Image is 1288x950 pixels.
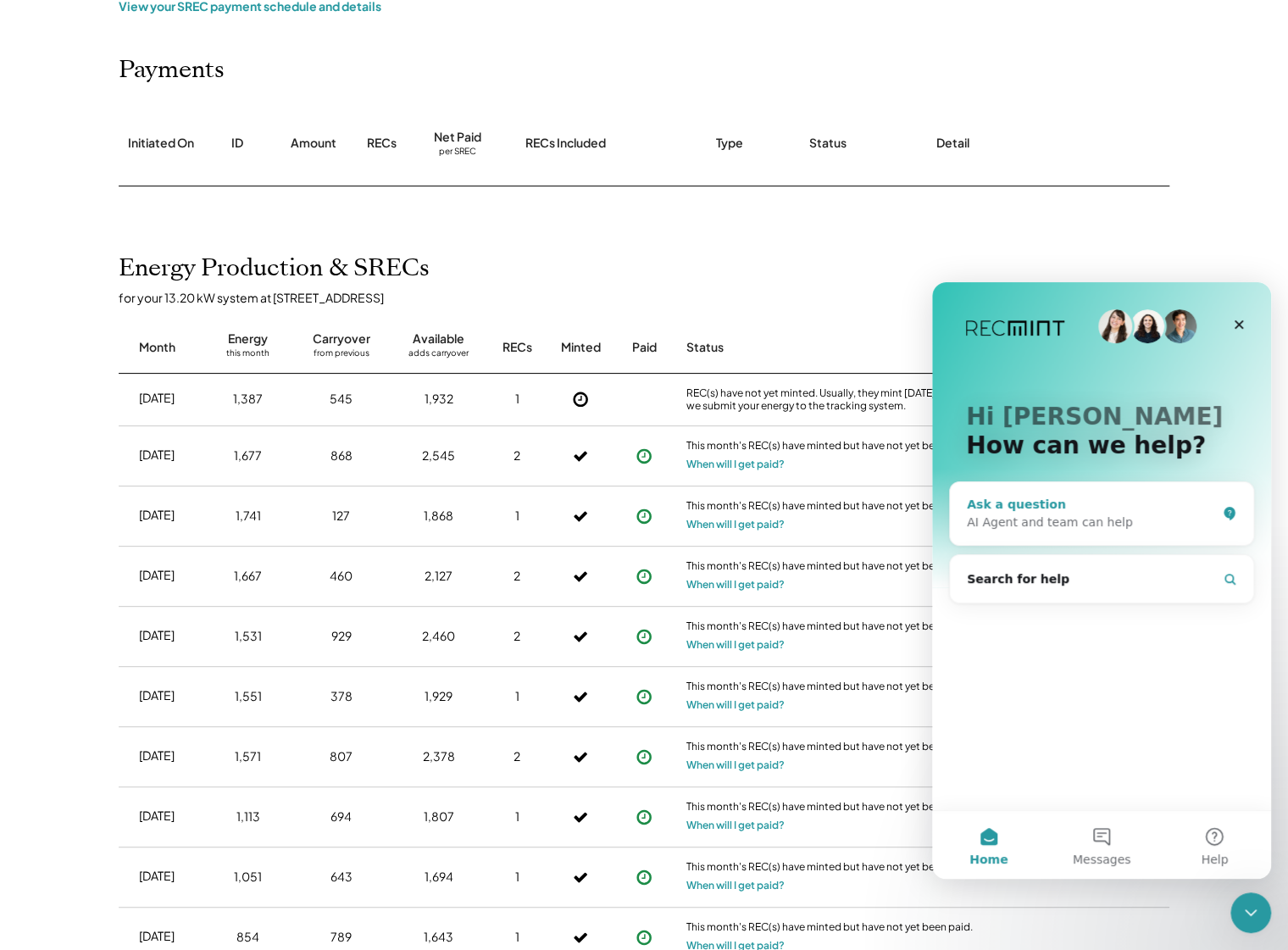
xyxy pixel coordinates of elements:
[686,757,785,774] button: When will I get paid?
[515,869,519,886] div: 1
[434,129,481,146] div: Net Paid
[330,748,353,765] div: 807
[139,928,175,945] div: [DATE]
[119,254,430,283] h2: Energy Production & SRECs
[119,290,1186,305] div: for your 13.20 kW system at [STREET_ADDRESS]
[686,619,974,636] div: This month's REC(s) have minted but have not yet been paid.
[233,391,263,408] div: 1,387
[515,688,519,705] div: 1
[686,740,974,757] div: This month's REC(s) have minted but have not yet been paid.
[139,447,175,464] div: [DATE]
[502,339,532,356] div: RECs
[686,800,974,817] div: This month's REC(s) have minted but have not yet been paid.
[425,391,453,408] div: 1,932
[631,443,657,469] button: Payment approved, but not yet initiated.
[330,391,353,408] div: 545
[235,748,261,765] div: 1,571
[686,386,974,413] div: REC(s) have not yet minted. Usually, they mint [DATE] after we submit your energy to the tracking...
[413,331,464,347] div: Available
[515,508,519,525] div: 1
[686,516,785,533] button: When will I get paid?
[235,628,262,645] div: 1,531
[439,146,476,158] div: per SREC
[686,697,785,714] button: When will I get paid?
[234,568,262,585] div: 1,667
[686,576,785,593] button: When will I get paid?
[228,331,268,347] div: Energy
[332,508,350,525] div: 127
[561,339,601,356] div: Minted
[231,135,243,152] div: ID
[313,331,370,347] div: Carryover
[330,929,352,946] div: 789
[234,869,262,886] div: 1,051
[631,744,657,769] button: Payment approved, but not yet initiated.
[686,877,785,894] button: When will I get paid?
[139,808,175,825] div: [DATE]
[139,627,175,644] div: [DATE]
[515,929,519,946] div: 1
[235,688,262,705] div: 1,551
[367,135,397,152] div: RECs
[525,135,606,152] div: RECs Included
[139,339,175,356] div: Month
[226,347,269,364] div: this month
[686,499,974,516] div: This month's REC(s) have minted but have not yet been paid.
[330,869,353,886] div: 643
[686,559,974,576] div: This month's REC(s) have minted but have not yet been paid.
[424,808,454,825] div: 1,807
[408,347,469,364] div: adds carryover
[514,748,520,765] div: 2
[515,391,519,408] div: 1
[631,804,657,830] button: Payment approved, but not yet initiated.
[139,747,175,764] div: [DATE]
[686,680,974,697] div: This month's REC(s) have minted but have not yet been paid.
[234,447,262,464] div: 1,677
[936,135,969,152] div: Detail
[686,339,974,356] div: Status
[568,386,593,412] button: Not Yet Minted
[631,503,657,529] button: Payment approved, but not yet initiated.
[139,507,175,524] div: [DATE]
[422,447,455,464] div: 2,545
[139,868,175,885] div: [DATE]
[686,920,974,937] div: This month's REC(s) have minted but have not yet been paid.
[330,808,352,825] div: 694
[631,684,657,709] button: Payment approved, but not yet initiated.
[686,439,974,456] div: This month's REC(s) have minted but have not yet been paid.
[424,508,453,525] div: 1,868
[686,636,785,653] button: When will I get paid?
[425,869,453,886] div: 1,694
[809,135,847,152] div: Status
[631,864,657,890] button: Payment approved, but not yet initiated.
[514,447,520,464] div: 2
[632,339,657,356] div: Paid
[139,687,175,704] div: [DATE]
[119,56,225,85] h2: Payments
[314,347,369,364] div: from previous
[128,135,194,152] div: Initiated On
[686,456,785,473] button: When will I get paid?
[631,925,657,950] button: Payment approved, but not yet initiated.
[425,568,452,585] div: 2,127
[424,929,453,946] div: 1,643
[423,748,455,765] div: 2,378
[330,688,353,705] div: 378
[686,817,785,834] button: When will I get paid?
[236,508,261,525] div: 1,741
